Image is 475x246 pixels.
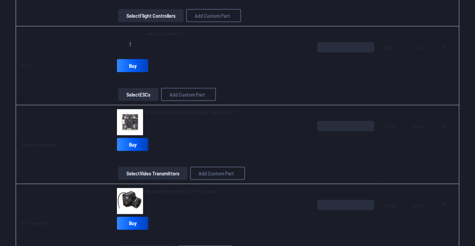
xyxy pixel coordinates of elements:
[21,142,56,147] a: Video Transmitters
[117,167,189,180] a: SelectVideo Transmitters
[186,9,241,22] button: Add Custom Part
[118,167,188,180] button: SelectVideo Transmitters
[199,171,234,176] span: Add Custom Part
[129,40,131,47] span: t
[195,13,230,18] span: Add Custom Part
[118,88,158,101] button: SelectESCs
[146,110,235,115] span: HDZero Race V2 20x20 25-200mW Digital HD VTX
[414,121,426,152] span: 83.99
[117,138,148,151] a: Buy
[385,200,403,231] span: 49.99
[146,109,235,116] a: HDZero Race V2 20x20 25-200mW Digital HD VTX
[146,188,216,195] a: RunCam HDZero Micro V2 FPV Camera
[118,9,184,22] button: SelectFlight Controllers
[117,9,185,22] a: SelectFlight Controllers
[117,188,143,214] img: image
[117,217,148,230] a: Buy
[21,63,31,68] a: ESCs
[385,42,403,74] span: 0.00
[170,92,205,97] span: Add Custom Part
[117,88,160,101] a: SelectESCs
[21,220,46,226] a: FPV Cameras
[414,200,426,231] span: 49.99
[190,167,245,180] button: Add Custom Part
[385,121,403,152] span: 83.99
[161,88,216,101] button: Add Custom Part
[117,109,143,135] img: image
[146,30,183,37] span: tekko32 f4 bigfet50A
[414,42,426,74] span: 0.00
[117,59,148,72] a: Buy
